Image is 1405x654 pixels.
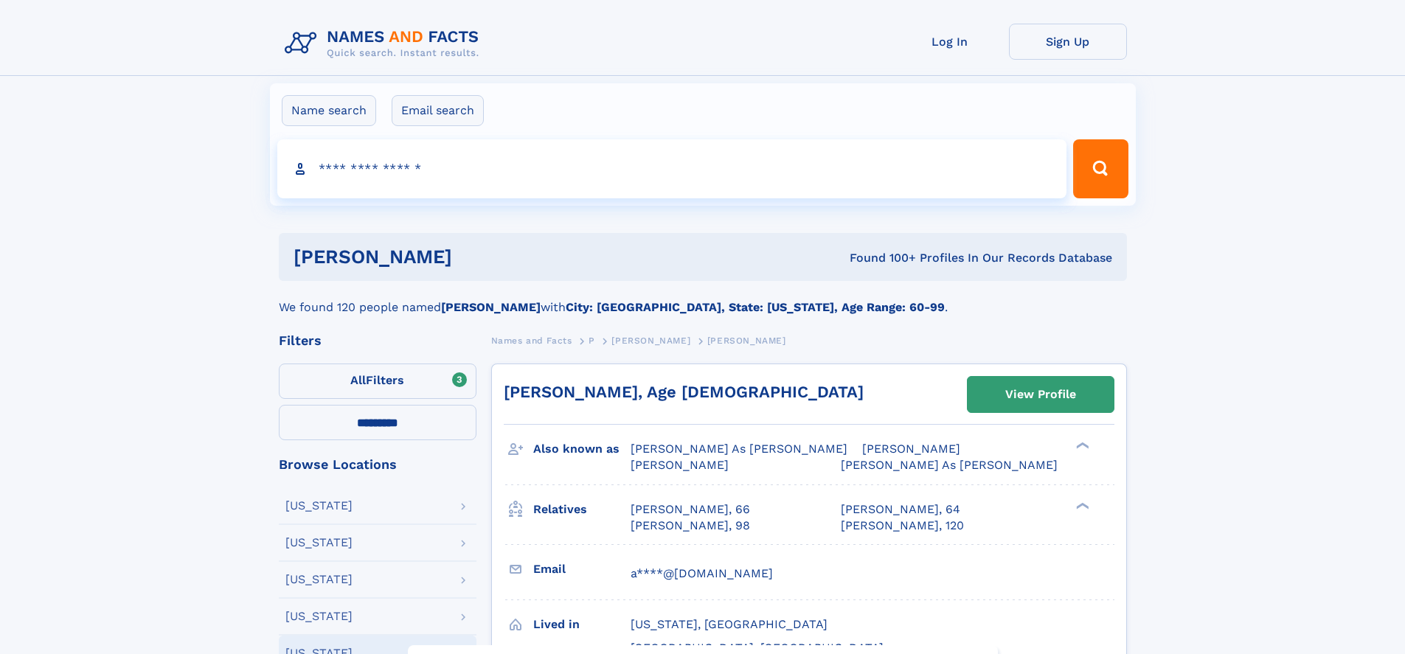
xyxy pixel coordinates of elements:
img: Logo Names and Facts [279,24,491,63]
a: [PERSON_NAME], 64 [841,501,960,518]
h3: Also known as [533,436,631,462]
span: All [350,373,366,387]
a: Log In [891,24,1009,60]
a: [PERSON_NAME], 66 [631,501,750,518]
label: Name search [282,95,376,126]
span: [US_STATE], [GEOGRAPHIC_DATA] [631,617,828,631]
span: [PERSON_NAME] As [PERSON_NAME] [631,442,847,456]
div: [US_STATE] [285,537,353,549]
h3: Email [533,557,631,582]
a: Sign Up [1009,24,1127,60]
div: We found 120 people named with . [279,281,1127,316]
label: Email search [392,95,484,126]
div: Filters [279,334,476,347]
a: P [589,331,595,349]
h3: Lived in [533,612,631,637]
span: [PERSON_NAME] As [PERSON_NAME] [841,458,1058,472]
a: View Profile [968,377,1114,412]
div: ❯ [1072,501,1090,510]
button: Search Button [1073,139,1128,198]
a: Names and Facts [491,331,572,349]
h3: Relatives [533,497,631,522]
div: [US_STATE] [285,500,353,512]
span: [PERSON_NAME] [631,458,729,472]
div: Found 100+ Profiles In Our Records Database [651,250,1112,266]
div: View Profile [1005,378,1076,411]
b: [PERSON_NAME] [441,300,541,314]
a: [PERSON_NAME], Age [DEMOGRAPHIC_DATA] [504,383,864,401]
div: [US_STATE] [285,574,353,585]
span: [PERSON_NAME] [611,335,690,346]
div: [US_STATE] [285,610,353,622]
input: search input [277,139,1067,198]
label: Filters [279,363,476,399]
span: P [589,335,595,346]
span: [PERSON_NAME] [707,335,786,346]
div: ❯ [1072,441,1090,451]
b: City: [GEOGRAPHIC_DATA], State: [US_STATE], Age Range: 60-99 [566,300,945,314]
a: [PERSON_NAME], 98 [631,518,750,534]
a: [PERSON_NAME], 120 [841,518,964,534]
h1: [PERSON_NAME] [294,248,651,266]
span: [PERSON_NAME] [862,442,960,456]
a: [PERSON_NAME] [611,331,690,349]
div: Browse Locations [279,458,476,471]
